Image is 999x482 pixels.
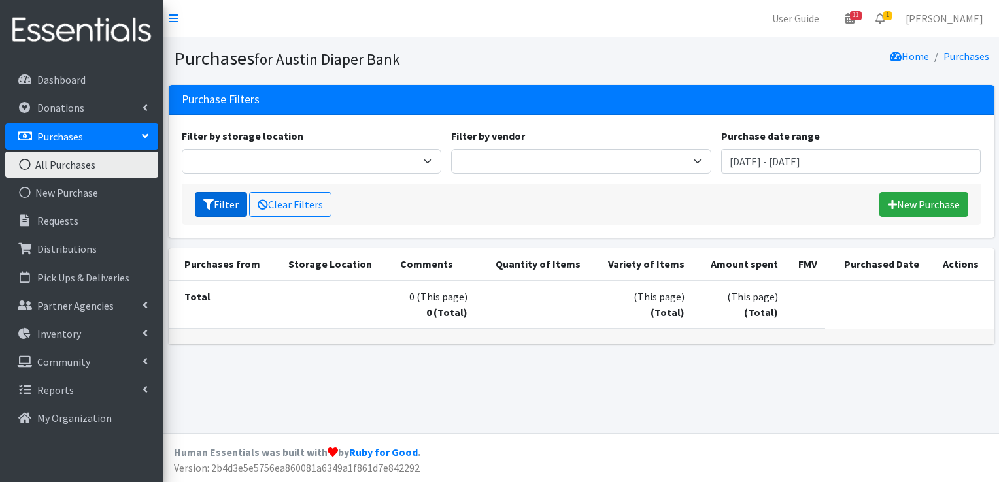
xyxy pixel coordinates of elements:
p: Partner Agencies [37,299,114,312]
strong: (Total) [744,306,778,319]
strong: 0 (Total) [426,306,467,319]
a: Clear Filters [249,192,331,217]
a: 11 [835,5,865,31]
a: Inventory [5,321,158,347]
a: New Purchase [5,180,158,206]
td: 0 (This page) [392,280,475,329]
label: Filter by vendor [451,128,525,144]
a: Requests [5,208,158,234]
button: Filter [195,192,247,217]
span: Version: 2b4d3e5e5756ea860081a6349a1f861d7e842292 [174,461,420,474]
small: for Austin Diaper Bank [254,50,400,69]
label: Purchase date range [721,128,820,144]
h1: Purchases [174,47,577,70]
a: Ruby for Good [349,445,418,458]
th: Amount spent [692,248,786,280]
span: 11 [850,11,862,20]
th: Purchases from [169,248,280,280]
td: (This page) [588,280,692,329]
a: User Guide [762,5,830,31]
a: Donations [5,95,158,121]
label: Filter by storage location [182,128,303,144]
p: Requests [37,214,78,227]
p: Donations [37,101,84,114]
th: Actions [927,248,994,280]
a: My Organization [5,405,158,431]
a: Partner Agencies [5,293,158,319]
th: Storage Location [280,248,392,280]
th: Comments [392,248,475,280]
p: Community [37,355,90,368]
a: New Purchase [879,192,968,217]
p: My Organization [37,411,112,425]
a: Home [890,50,929,63]
a: Community [5,349,158,375]
p: Pick Ups & Deliveries [37,271,129,284]
a: Distributions [5,236,158,262]
a: [PERSON_NAME] [895,5,994,31]
th: FMV [786,248,825,280]
strong: (Total) [651,306,685,319]
p: Inventory [37,327,81,340]
h3: Purchase Filters [182,93,260,106]
p: Dashboard [37,73,86,86]
p: Distributions [37,242,97,255]
img: HumanEssentials [5,8,158,52]
strong: Human Essentials was built with by . [174,445,420,458]
span: 1 [883,11,892,20]
th: Purchased Date [825,248,927,280]
input: January 1, 2011 - December 31, 2011 [721,149,981,174]
th: Variety of Items [588,248,692,280]
a: Dashboard [5,67,158,93]
a: Purchases [943,50,989,63]
a: Purchases [5,123,158,150]
a: Reports [5,377,158,403]
p: Reports [37,383,74,396]
strong: Total [184,290,211,303]
td: (This page) [692,280,786,329]
th: Quantity of Items [475,248,588,280]
a: Pick Ups & Deliveries [5,265,158,291]
p: Purchases [37,130,83,143]
a: 1 [865,5,895,31]
a: All Purchases [5,152,158,178]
